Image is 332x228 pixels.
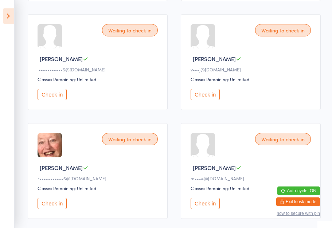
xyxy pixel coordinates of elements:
div: Waiting to check in [255,133,311,145]
button: Exit kiosk mode [276,197,320,206]
div: m•••e@[DOMAIN_NAME] [191,175,313,181]
button: Check in [38,89,67,100]
button: Auto-cycle: ON [277,186,320,195]
div: Classes Remaining: Unlimited [191,76,313,82]
span: [PERSON_NAME] [193,55,236,63]
button: how to secure with pin [277,211,320,216]
div: Waiting to check in [102,133,158,145]
div: r•••••••••••6@[DOMAIN_NAME] [38,175,160,181]
div: v•••j@[DOMAIN_NAME] [191,66,313,72]
div: Classes Remaining: Unlimited [38,185,160,191]
div: Classes Remaining: Unlimited [191,185,313,191]
div: Waiting to check in [102,24,158,36]
span: [PERSON_NAME] [40,164,83,172]
div: Classes Remaining: Unlimited [38,76,160,82]
div: l•••••••••••5@[DOMAIN_NAME] [38,66,160,72]
button: Check in [38,198,67,209]
img: image1754013492.png [38,133,62,157]
span: [PERSON_NAME] [40,55,83,63]
div: Waiting to check in [255,24,311,36]
button: Check in [191,89,220,100]
button: Check in [191,198,220,209]
span: [PERSON_NAME] [193,164,236,172]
